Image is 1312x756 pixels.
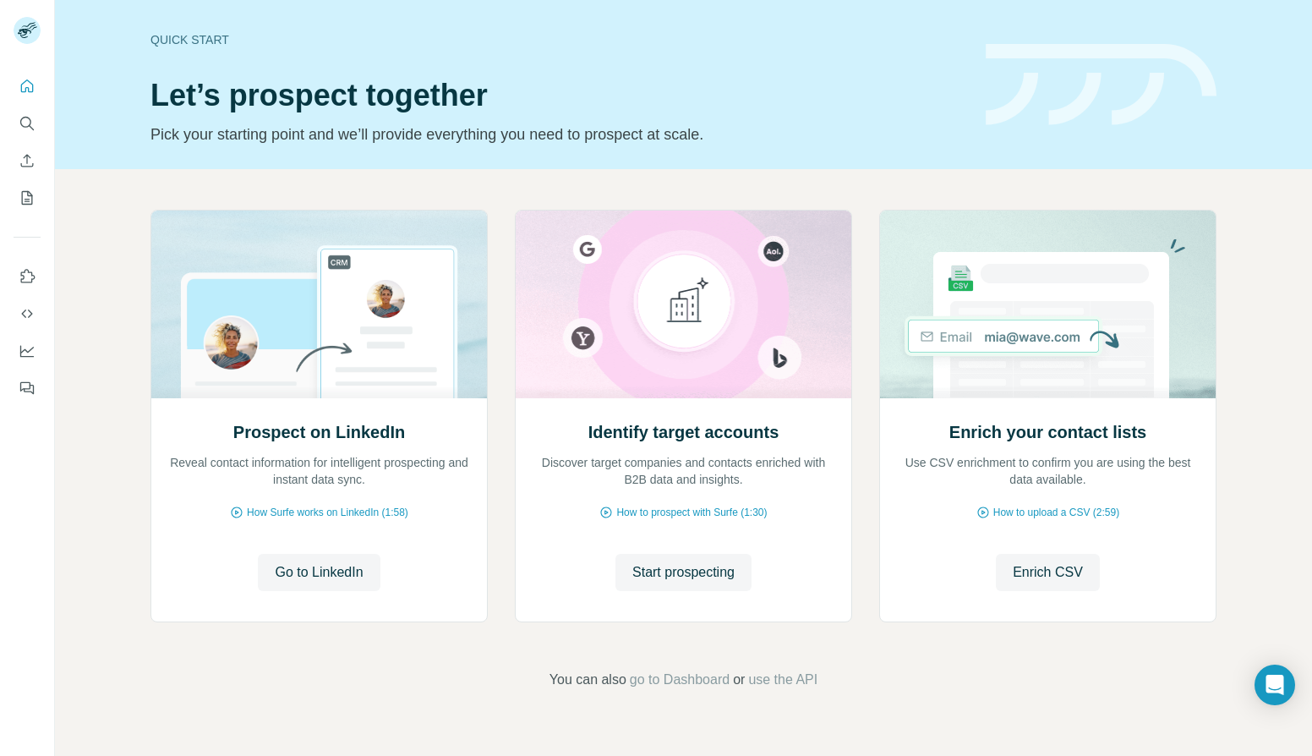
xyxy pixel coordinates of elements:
[258,554,380,591] button: Go to LinkedIn
[879,211,1216,398] img: Enrich your contact lists
[14,261,41,292] button: Use Surfe on LinkedIn
[1013,562,1083,583] span: Enrich CSV
[150,211,488,398] img: Prospect on LinkedIn
[549,670,626,690] span: You can also
[14,299,41,329] button: Use Surfe API
[733,670,745,690] span: or
[150,123,965,146] p: Pick your starting point and we’ll provide everything you need to prospect at scale.
[588,420,779,444] h2: Identify target accounts
[14,145,41,176] button: Enrich CSV
[14,373,41,403] button: Feedback
[515,211,852,398] img: Identify target accounts
[630,670,730,690] button: go to Dashboard
[14,336,41,366] button: Dashboard
[616,505,767,520] span: How to prospect with Surfe (1:30)
[14,108,41,139] button: Search
[14,183,41,213] button: My lists
[897,454,1199,488] p: Use CSV enrichment to confirm you are using the best data available.
[233,420,405,444] h2: Prospect on LinkedIn
[748,670,817,690] button: use the API
[632,562,735,583] span: Start prospecting
[247,505,408,520] span: How Surfe works on LinkedIn (1:58)
[949,420,1146,444] h2: Enrich your contact lists
[150,79,965,112] h1: Let’s prospect together
[993,505,1119,520] span: How to upload a CSV (2:59)
[533,454,834,488] p: Discover target companies and contacts enriched with B2B data and insights.
[1255,665,1295,705] div: Open Intercom Messenger
[14,71,41,101] button: Quick start
[996,554,1100,591] button: Enrich CSV
[986,44,1216,126] img: banner
[615,554,752,591] button: Start prospecting
[275,562,363,583] span: Go to LinkedIn
[168,454,470,488] p: Reveal contact information for intelligent prospecting and instant data sync.
[150,31,965,48] div: Quick start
